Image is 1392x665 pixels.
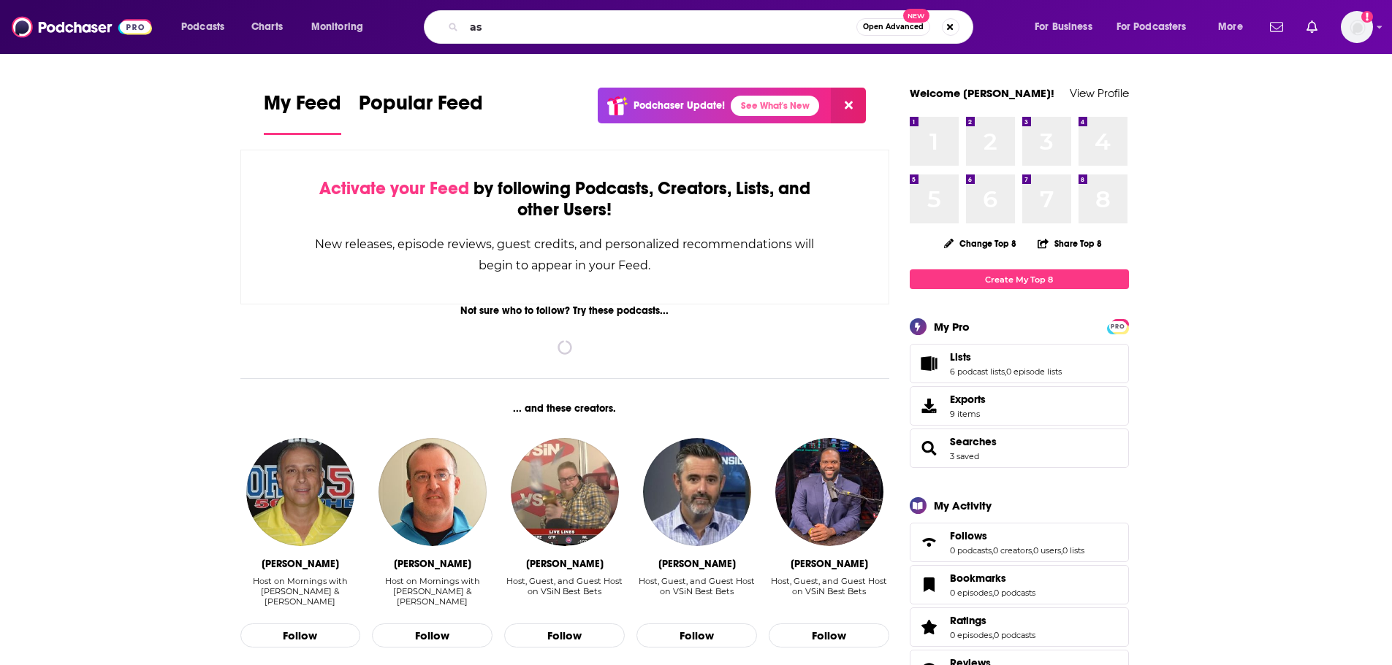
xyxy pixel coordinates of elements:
span: Ratings [910,607,1129,647]
a: 0 podcasts [994,588,1035,598]
a: 0 creators [993,545,1032,556]
p: Podchaser Update! [634,99,725,112]
button: open menu [1208,15,1261,39]
a: 3 saved [950,451,979,461]
span: Bookmarks [950,572,1006,585]
div: Host on Mornings with Greg & Eli [240,576,361,607]
a: 0 podcasts [994,630,1035,640]
span: Activate your Feed [319,177,469,199]
img: Kelley Bydlon [511,438,619,546]
div: Host, Guest, and Guest Host on VSiN Best Bets [504,576,625,596]
a: Follows [950,529,1084,542]
div: Host, Guest, and Guest Host on VSiN Best Bets [636,576,757,607]
button: open menu [1024,15,1111,39]
span: Exports [950,393,986,406]
a: Create My Top 8 [910,269,1129,289]
div: Host on Mornings with [PERSON_NAME] & [PERSON_NAME] [372,576,492,607]
div: Search podcasts, credits, & more... [438,10,987,44]
span: For Business [1035,17,1092,37]
img: Femi Abebefe [775,438,883,546]
span: , [992,630,994,640]
div: My Pro [934,320,970,334]
a: 0 users [1033,545,1061,556]
button: Share Top 8 [1037,229,1103,258]
span: Ratings [950,614,986,627]
button: Follow [240,623,361,648]
div: Host, Guest, and Guest Host on VSiN Best Bets [769,576,889,596]
button: open menu [1107,15,1208,39]
div: Host, Guest, and Guest Host on VSiN Best Bets [636,576,757,596]
a: Bookmarks [950,572,1035,585]
button: Show profile menu [1341,11,1373,43]
button: Follow [372,623,492,648]
span: Lists [950,350,971,364]
span: , [992,545,993,556]
a: Welcome [PERSON_NAME]! [910,86,1054,100]
a: See What's New [731,96,819,116]
span: Lists [910,344,1129,383]
a: 0 episodes [950,588,992,598]
a: Lists [915,353,944,374]
div: Host, Guest, and Guest Host on VSiN Best Bets [769,576,889,607]
span: , [1005,366,1006,377]
a: Lists [950,350,1062,364]
span: For Podcasters [1117,17,1187,37]
a: 0 lists [1062,545,1084,556]
span: New [903,9,929,23]
span: Searches [910,428,1129,468]
a: My Feed [264,91,341,135]
div: Kelley Bydlon [526,558,604,570]
div: Dave Ross [658,558,736,570]
span: More [1218,17,1243,37]
a: 0 episode lists [1006,366,1062,377]
div: Greg Gaston [262,558,339,570]
a: 0 podcasts [950,545,992,556]
a: Bookmarks [915,574,944,595]
div: My Activity [934,499,992,512]
span: , [1032,545,1033,556]
a: Show notifications dropdown [1264,15,1289,39]
span: Monitoring [311,17,363,37]
div: by following Podcasts, Creators, Lists, and other Users! [314,178,816,220]
div: Host on Mornings with Greg & Eli [372,576,492,607]
div: Not sure who to follow? Try these podcasts... [240,304,890,317]
span: 9 items [950,409,986,419]
button: open menu [171,15,243,39]
a: 0 episodes [950,630,992,640]
img: Eli Savoie [379,438,487,546]
a: View Profile [1070,86,1129,100]
span: Logged in as agoldsmithwissman [1341,11,1373,43]
img: Dave Ross [643,438,751,546]
span: Podcasts [181,17,224,37]
div: Host, Guest, and Guest Host on VSiN Best Bets [504,576,625,607]
img: User Profile [1341,11,1373,43]
input: Search podcasts, credits, & more... [464,15,856,39]
img: Podchaser - Follow, Share and Rate Podcasts [12,13,152,41]
a: Searches [950,435,997,448]
a: Ratings [915,617,944,637]
div: New releases, episode reviews, guest credits, and personalized recommendations will begin to appe... [314,234,816,276]
button: Follow [504,623,625,648]
div: Eli Savoie [394,558,471,570]
span: , [992,588,994,598]
span: Popular Feed [359,91,483,124]
span: , [1061,545,1062,556]
div: Host on Mornings with [PERSON_NAME] & [PERSON_NAME] [240,576,361,607]
a: Searches [915,438,944,458]
button: open menu [301,15,382,39]
svg: Add a profile image [1361,11,1373,23]
a: PRO [1109,320,1127,331]
div: Femi Abebefe [791,558,868,570]
a: Popular Feed [359,91,483,135]
img: Greg Gaston [246,438,354,546]
a: Follows [915,532,944,553]
a: 6 podcast lists [950,366,1005,377]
